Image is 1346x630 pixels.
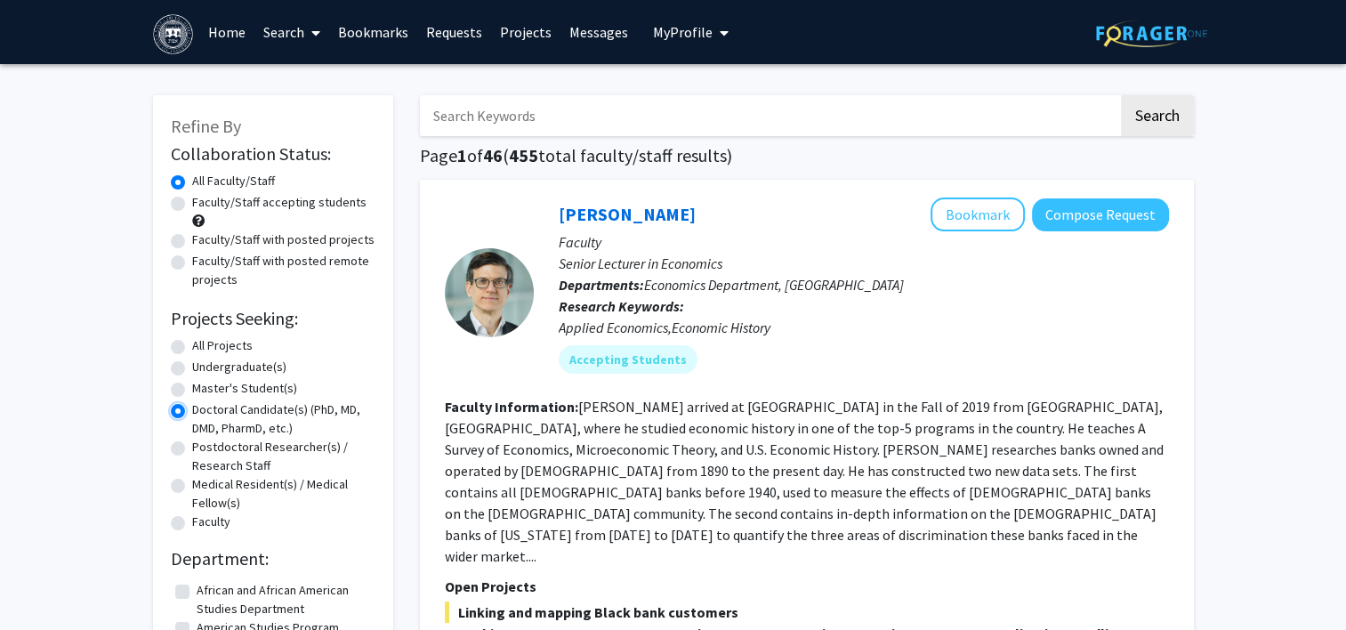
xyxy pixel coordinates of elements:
[199,1,254,63] a: Home
[445,398,578,416] b: Faculty Information:
[653,23,713,41] span: My Profile
[192,379,297,398] label: Master's Student(s)
[509,144,538,166] span: 455
[1032,198,1169,231] button: Compose Request to Geoff Clarke
[13,550,76,617] iframe: Chat
[171,548,375,569] h2: Department:
[559,253,1169,274] p: Senior Lecturer in Economics
[192,336,253,355] label: All Projects
[931,198,1025,231] button: Add Geoff Clarke to Bookmarks
[417,1,491,63] a: Requests
[445,398,1164,565] fg-read-more: [PERSON_NAME] arrived at [GEOGRAPHIC_DATA] in the Fall of 2019 from [GEOGRAPHIC_DATA], [GEOGRAPHI...
[171,308,375,329] h2: Projects Seeking:
[559,203,696,225] a: [PERSON_NAME]
[192,252,375,289] label: Faculty/Staff with posted remote projects
[560,1,637,63] a: Messages
[644,276,904,294] span: Economics Department, [GEOGRAPHIC_DATA]
[420,95,1118,136] input: Search Keywords
[559,345,697,374] mat-chip: Accepting Students
[420,145,1194,166] h1: Page of ( total faculty/staff results)
[192,230,375,249] label: Faculty/Staff with posted projects
[559,297,684,315] b: Research Keywords:
[171,143,375,165] h2: Collaboration Status:
[483,144,503,166] span: 46
[192,172,275,190] label: All Faculty/Staff
[192,193,367,212] label: Faculty/Staff accepting students
[254,1,329,63] a: Search
[153,14,193,54] img: Brandeis University Logo
[329,1,417,63] a: Bookmarks
[491,1,560,63] a: Projects
[192,358,286,376] label: Undergraduate(s)
[559,317,1169,338] div: Applied Economics,Economic History
[1096,20,1207,47] img: ForagerOne Logo
[1121,95,1194,136] button: Search
[192,438,375,475] label: Postdoctoral Researcher(s) / Research Staff
[192,475,375,513] label: Medical Resident(s) / Medical Fellow(s)
[171,115,241,137] span: Refine By
[445,576,1169,597] p: Open Projects
[192,400,375,438] label: Doctoral Candidate(s) (PhD, MD, DMD, PharmD, etc.)
[445,602,1169,623] span: Linking and mapping Black bank customers
[457,144,467,166] span: 1
[197,581,371,618] label: African and African American Studies Department
[559,231,1169,253] p: Faculty
[559,276,644,294] b: Departments:
[192,513,230,531] label: Faculty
